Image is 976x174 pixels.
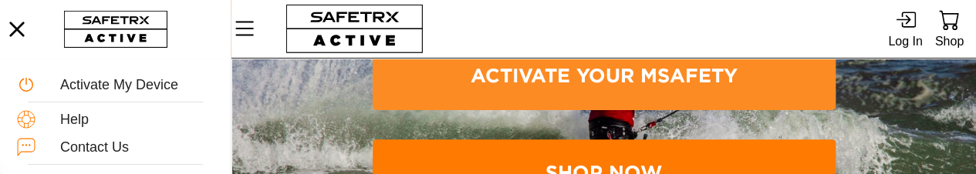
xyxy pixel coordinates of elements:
[17,110,35,129] img: Help.svg
[17,138,35,156] img: ContactUs.svg
[231,12,270,45] button: Menu
[60,139,214,156] div: Contact Us
[935,31,964,52] div: Shop
[888,31,922,52] div: Log In
[385,45,823,106] span: Activate Your MSafety
[373,42,836,109] a: Activate Your MSafety
[60,77,214,94] div: Activate My Device
[60,112,214,129] div: Help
